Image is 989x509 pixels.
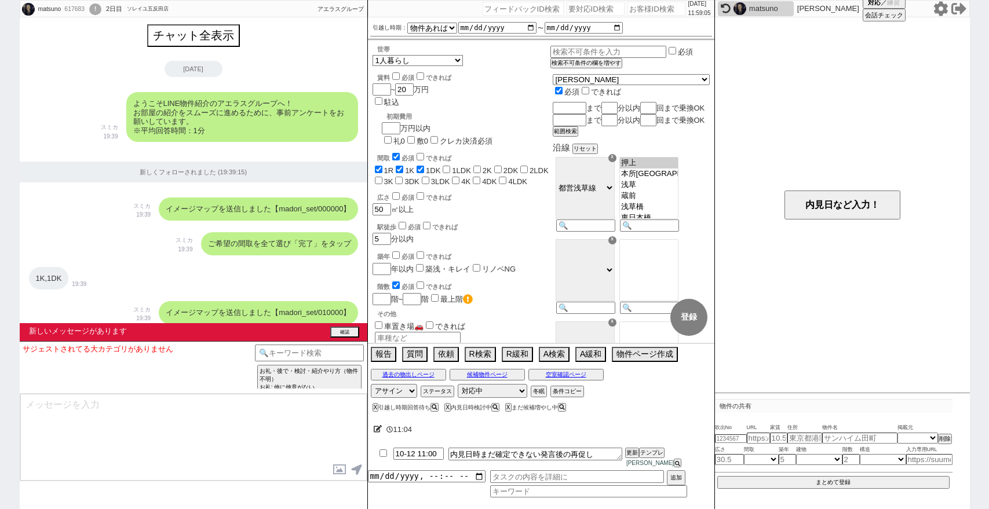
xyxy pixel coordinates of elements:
label: 1LDK [452,166,471,175]
button: 空室確認ページ [528,369,604,380]
span: 構造 [860,445,906,455]
p: 19:39 [176,245,193,254]
input: 1234567 [715,434,747,443]
input: お客様ID検索 [627,2,685,16]
label: 最上階 [440,295,473,303]
label: 引越し時期： [373,23,407,32]
div: 広さ [377,191,550,202]
button: 条件コピー [550,386,584,397]
label: 2K [483,166,492,175]
div: 617683 [61,5,87,14]
span: 必須 [402,253,414,260]
label: できれば [414,155,451,162]
div: 分以内 [373,220,550,245]
span: 築年 [779,445,796,455]
span: 物件名 [822,423,897,433]
input: できれば [417,72,424,80]
input: https://suumo.jp/chintai/jnc_000022489271 [906,454,952,465]
div: 2日目 [106,5,122,14]
span: 必須 [402,74,414,81]
span: 必須 [402,283,414,290]
button: まとめて登録 [717,476,950,489]
input: 🔍 [556,302,615,314]
div: イメージマップを送信しました【madori_set/010000】 [159,301,357,324]
label: できれば [421,224,458,230]
button: 過去の物出しページ [371,369,446,380]
div: [DATE] [165,61,222,77]
option: 押上 [620,158,678,169]
span: 広さ [715,445,744,455]
span: 吹出No [715,423,747,433]
button: 登録 [670,299,707,336]
p: 19:39 [133,210,151,219]
label: 1K [405,166,414,175]
button: 追加 [667,470,685,485]
label: できれば [414,283,451,290]
input: 🔍 [620,302,679,314]
label: できれば [414,194,451,201]
div: まで 分以内 [553,114,710,126]
input: 要対応ID検索 [567,2,625,16]
option: 東日本橋 [620,213,678,224]
input: 車置き場🚗 [375,321,382,329]
div: イメージマップを送信しました【madori_set/000000】 [159,197,357,221]
p: スミカ [176,236,193,245]
span: 階数 [842,445,860,455]
div: ご希望の間取を全て選び「完了」をタップ [201,232,358,255]
span: 必須 [408,224,421,230]
label: 必須 [678,47,693,56]
p: 物件の共有 [715,399,952,413]
span: 掲載元 [897,423,913,433]
div: まだ候補増やし中 [505,404,569,411]
label: リノベNG [482,265,516,273]
div: 築年 [377,250,550,261]
div: 駅徒歩 [377,220,550,232]
div: ☓ [608,154,616,162]
div: matsuno [749,4,791,13]
span: 必須 [564,87,579,96]
button: 依頼 [433,347,459,362]
label: 駐込 [384,98,399,107]
span: URL [747,423,770,433]
div: 階数 [377,280,550,291]
div: matsuno [37,5,61,14]
div: 引越し時期回答待ち [373,404,442,411]
label: 〜 [538,25,543,31]
button: お礼・後で・検討・紹介やり方（物件不明） お礼: 他に他意がない (物件への感想) [257,365,362,402]
input: できれば [423,222,430,229]
button: 削除 [938,434,952,444]
label: 4DK [482,177,497,186]
span: 間取 [744,445,779,455]
label: 4K [461,177,470,186]
label: できれば [414,74,451,81]
button: 冬眠 [531,386,547,397]
span: 住所 [787,423,822,433]
label: 車置き場🚗 [373,322,424,331]
div: 新しくフォローされました (19:39:15) [20,162,367,182]
input: キーワード [490,485,687,497]
input: 5 [779,454,796,465]
input: できれば [417,153,424,160]
input: できれば [426,321,433,329]
div: 1K,1DK [29,267,69,290]
div: 世帯 [377,45,550,54]
span: 必須 [402,155,414,162]
label: 2LDK [530,166,549,175]
input: できれば [582,87,589,94]
label: できれば [579,87,621,96]
input: 30.5 [715,454,744,465]
span: 新しいメッセージがあります [29,327,330,338]
input: 🔍 [620,219,679,232]
button: X [505,403,512,412]
button: R検索 [465,347,496,362]
label: 3LDK [431,177,450,186]
span: アエラスグループ [317,6,364,12]
button: 確認 [330,327,359,338]
div: サジェストされてる大カテゴリがありません [23,345,255,354]
button: A緩和 [575,347,606,362]
span: 建物 [796,445,842,455]
button: 検索不可条件の欄を増やす [550,58,622,68]
div: 間取 [377,151,550,163]
div: 年以内 [373,250,550,275]
button: A検索 [539,347,570,362]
